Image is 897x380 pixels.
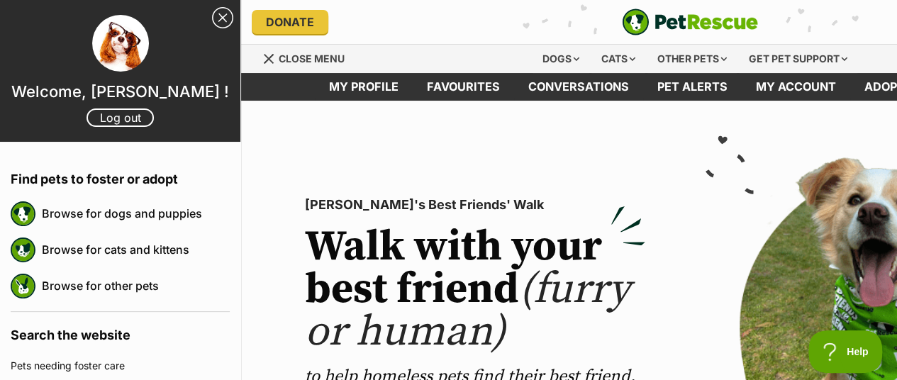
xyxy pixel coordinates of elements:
a: Browse for other pets [42,271,230,301]
div: Other pets [647,45,737,73]
a: conversations [514,73,643,101]
h4: Find pets to foster or adopt [11,156,230,196]
a: PetRescue [622,9,758,35]
a: Donate [252,10,328,34]
div: Cats [591,45,645,73]
a: Close Sidebar [212,7,233,28]
h2: Walk with your best friend [305,226,645,354]
a: Pet alerts [643,73,742,101]
a: My profile [315,73,413,101]
a: Browse for dogs and puppies [42,199,230,228]
img: petrescue logo [11,201,35,226]
span: (furry or human) [305,263,630,359]
img: petrescue logo [11,238,35,262]
h4: Search the website [11,312,230,352]
a: Browse for cats and kittens [42,235,230,264]
img: petrescue logo [11,274,35,298]
img: logo-e224e6f780fb5917bec1dbf3a21bbac754714ae5b6737aabdf751b685950b380.svg [622,9,758,35]
span: Close menu [279,52,345,65]
p: [PERSON_NAME]'s Best Friends' Walk [305,195,645,215]
a: Favourites [413,73,514,101]
a: Log out [87,108,154,127]
img: profile image [92,15,149,72]
a: Pets needing foster care [11,352,230,380]
a: My account [742,73,850,101]
a: Menu [262,45,355,70]
div: Get pet support [739,45,857,73]
div: Dogs [533,45,589,73]
iframe: Help Scout Beacon - Open [808,330,883,373]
